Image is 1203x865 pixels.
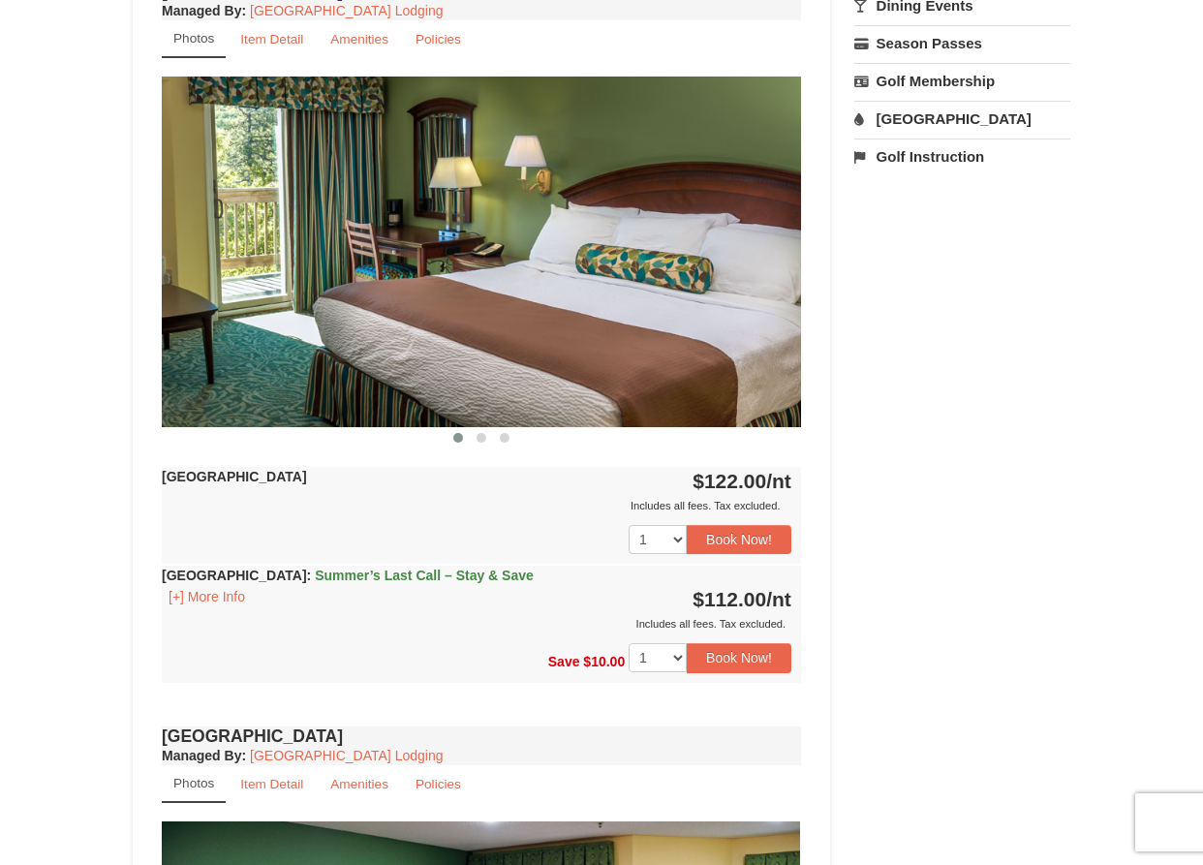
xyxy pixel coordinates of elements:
a: [GEOGRAPHIC_DATA] Lodging [250,3,443,18]
h4: [GEOGRAPHIC_DATA] [162,726,801,746]
small: Policies [416,32,461,46]
small: Item Detail [240,32,303,46]
span: : [307,568,312,583]
small: Amenities [330,777,388,791]
span: Summer’s Last Call – Stay & Save [315,568,534,583]
a: [GEOGRAPHIC_DATA] Lodging [250,748,443,763]
small: Photos [173,776,214,790]
strong: : [162,748,246,763]
span: Save [548,654,580,669]
img: 18876286-36-6bbdb14b.jpg [162,77,801,426]
span: /nt [766,470,791,492]
small: Item Detail [240,777,303,791]
a: [GEOGRAPHIC_DATA] [854,101,1070,137]
a: Photos [162,765,226,803]
a: Amenities [318,20,401,58]
strong: : [162,3,246,18]
strong: [GEOGRAPHIC_DATA] [162,568,534,583]
a: Policies [403,20,474,58]
span: /nt [766,588,791,610]
span: $112.00 [693,588,766,610]
small: Photos [173,31,214,46]
span: $10.00 [583,654,625,669]
strong: [GEOGRAPHIC_DATA] [162,469,307,484]
a: Golf Instruction [854,139,1070,174]
button: [+] More Info [162,586,252,607]
strong: $122.00 [693,470,791,492]
span: Managed By [162,748,241,763]
a: Photos [162,20,226,58]
a: Item Detail [228,20,316,58]
div: Includes all fees. Tax excluded. [162,614,791,633]
a: Season Passes [854,25,1070,61]
a: Amenities [318,765,401,803]
button: Book Now! [687,643,791,672]
a: Policies [403,765,474,803]
small: Amenities [330,32,388,46]
div: Includes all fees. Tax excluded. [162,496,791,515]
a: Golf Membership [854,63,1070,99]
span: Managed By [162,3,241,18]
a: Item Detail [228,765,316,803]
small: Policies [416,777,461,791]
button: Book Now! [687,525,791,554]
